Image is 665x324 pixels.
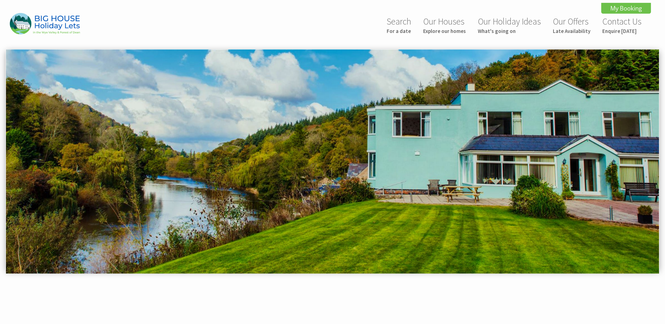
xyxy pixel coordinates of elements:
[10,13,80,34] img: Big House Holiday Lets
[553,28,590,34] small: Late Availability
[478,16,541,34] a: Our Holiday IdeasWhat's going on
[553,16,590,34] a: Our OffersLate Availability
[602,16,642,34] a: Contact UsEnquire [DATE]
[602,28,642,34] small: Enquire [DATE]
[387,16,411,34] a: SearchFor a date
[478,28,541,34] small: What's going on
[423,28,466,34] small: Explore our homes
[601,3,651,14] a: My Booking
[387,28,411,34] small: For a date
[423,16,466,34] a: Our HousesExplore our homes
